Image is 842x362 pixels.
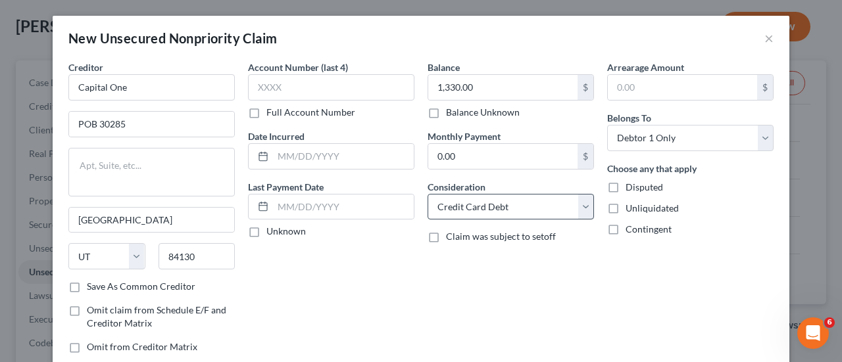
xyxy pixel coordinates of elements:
span: Unliquidated [626,202,679,214]
input: MM/DD/YYYY [273,144,414,169]
label: Account Number (last 4) [248,60,348,74]
label: Balance [428,60,460,74]
label: Balance Unknown [446,106,520,119]
label: Consideration [428,180,485,194]
span: Omit claim from Schedule E/F and Creditor Matrix [87,304,226,328]
span: Omit from Creditor Matrix [87,341,197,352]
label: Unknown [266,225,306,238]
div: New Unsecured Nonpriority Claim [68,29,277,47]
div: $ [578,144,593,169]
label: Last Payment Date [248,180,324,194]
span: Claim was subject to setoff [446,231,556,242]
input: Enter city... [69,208,234,233]
span: Belongs To [607,112,651,124]
button: × [764,30,774,46]
input: XXXX [248,74,414,101]
input: Enter address... [69,112,234,137]
input: Search creditor by name... [68,74,235,101]
input: MM/DD/YYYY [273,194,414,219]
label: Full Account Number [266,106,355,119]
span: Contingent [626,223,672,235]
iframe: Intercom live chat [797,317,829,349]
label: Monthly Payment [428,129,501,143]
label: Date Incurred [248,129,305,143]
span: 6 [824,317,835,328]
input: 0.00 [428,144,578,169]
input: 0.00 [608,75,757,100]
label: Choose any that apply [607,162,697,175]
div: $ [757,75,773,100]
label: Save As Common Creditor [87,280,195,293]
label: Arrearage Amount [607,60,684,74]
input: 0.00 [428,75,578,100]
span: Disputed [626,181,663,192]
div: $ [578,75,593,100]
span: Creditor [68,62,103,73]
input: Enter zip... [159,243,235,269]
